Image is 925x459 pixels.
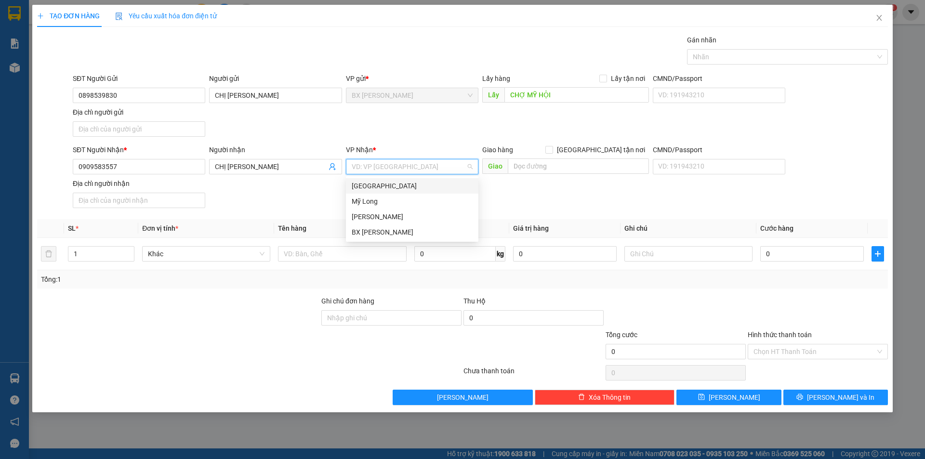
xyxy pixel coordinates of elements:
[553,144,649,155] span: [GEOGRAPHIC_DATA] tận nơi
[513,224,549,232] span: Giá trị hàng
[346,146,373,154] span: VP Nhận
[578,393,585,401] span: delete
[8,31,85,54] div: CHỊ [PERSON_NAME]
[41,274,357,285] div: Tổng: 1
[607,73,649,84] span: Lấy tận nơi
[606,331,637,339] span: Tổng cước
[92,8,190,30] div: [GEOGRAPHIC_DATA]
[352,227,473,237] div: BX [PERSON_NAME]
[329,163,336,170] span: user-add
[321,310,462,326] input: Ghi chú đơn hàng
[783,390,888,405] button: printer[PERSON_NAME] và In
[352,88,473,103] span: BX Cao Lãnh
[123,254,134,261] span: Decrease Value
[73,193,205,208] input: Địa chỉ của người nhận
[508,158,649,174] input: Dọc đường
[807,392,874,403] span: [PERSON_NAME] và In
[123,247,134,254] span: Increase Value
[687,36,716,44] label: Gán nhãn
[653,144,785,155] div: CMND/Passport
[748,331,812,339] label: Hình thức thanh toán
[148,247,264,261] span: Khác
[504,87,649,103] input: Dọc đường
[142,224,178,232] span: Đơn vị tính
[41,246,56,262] button: delete
[73,73,205,84] div: SĐT Người Gửi
[73,107,205,118] div: Địa chỉ người gửi
[346,178,478,194] div: Sài Gòn
[437,392,489,403] span: [PERSON_NAME]
[115,13,123,20] img: icon
[653,73,785,84] div: CMND/Passport
[92,30,190,41] div: ANH HOÀNG
[621,219,756,238] th: Ghi chú
[352,181,473,191] div: [GEOGRAPHIC_DATA]
[115,12,217,20] span: Yêu cầu xuất hóa đơn điện tử
[209,144,342,155] div: Người nhận
[482,146,513,154] span: Giao hàng
[866,5,893,32] button: Close
[624,246,753,262] input: Ghi Chú
[462,366,605,382] div: Chưa thanh toán
[482,87,504,103] span: Lấy
[482,158,508,174] span: Giao
[126,248,132,254] span: up
[393,390,533,405] button: [PERSON_NAME]
[68,224,76,232] span: SL
[8,8,85,31] div: BX [PERSON_NAME]
[352,211,473,222] div: [PERSON_NAME]
[463,297,486,305] span: Thu Hộ
[278,224,306,232] span: Tên hàng
[73,121,205,137] input: Địa chỉ của người gửi
[875,14,883,22] span: close
[872,246,884,262] button: plus
[92,41,190,55] div: 0343301776
[709,392,760,403] span: [PERSON_NAME]
[796,393,803,401] span: printer
[278,246,406,262] input: VD: Bàn, Ghế
[589,392,631,403] span: Xóa Thông tin
[513,246,617,262] input: 0
[760,224,793,232] span: Cước hàng
[496,246,505,262] span: kg
[346,224,478,240] div: BX Cao Lãnh
[352,196,473,207] div: Mỹ Long
[8,9,23,19] span: Gửi:
[676,390,781,405] button: save[PERSON_NAME]
[37,13,44,19] span: plus
[321,297,374,305] label: Ghi chú đơn hàng
[346,194,478,209] div: Mỹ Long
[535,390,675,405] button: deleteXóa Thông tin
[346,209,478,224] div: Cao Lãnh
[209,73,342,84] div: Người gửi
[346,73,478,84] div: VP gửi
[92,8,115,18] span: Nhận:
[73,178,205,189] div: Địa chỉ người nhận
[73,144,205,155] div: SĐT Người Nhận
[37,12,100,20] span: TẠO ĐƠN HÀNG
[872,250,884,258] span: plus
[8,68,63,102] span: CX BÀ TỨ
[482,75,510,82] span: Lấy hàng
[8,54,85,68] div: 0869277507
[126,255,132,261] span: down
[698,393,705,401] span: save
